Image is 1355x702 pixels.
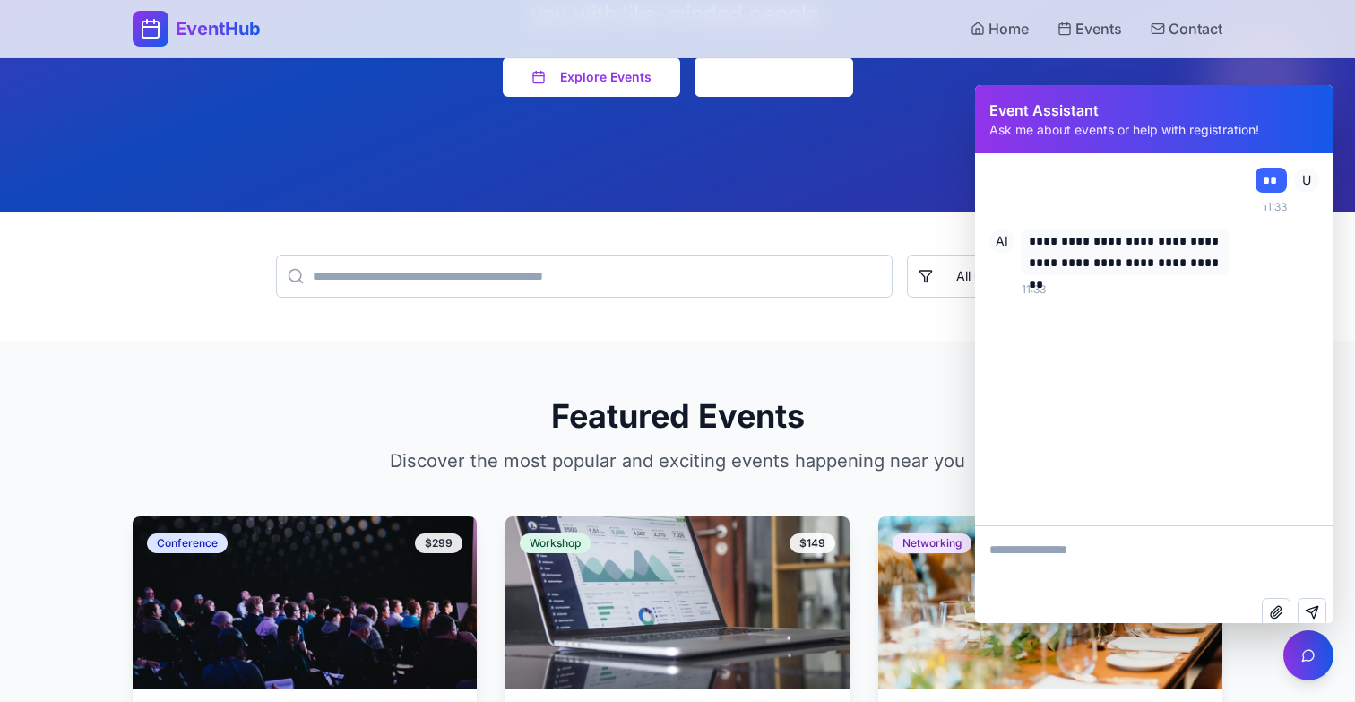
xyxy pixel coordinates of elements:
div: Conference [147,533,228,553]
h2: Featured Events [133,398,1222,434]
a: Home [971,18,1029,39]
h3: Event Assistant [989,100,1319,121]
span: Events [1075,18,1122,39]
a: Events [1057,18,1122,39]
div: Workshop [520,533,591,553]
img: Tech Innovation Summit 2025 [133,516,477,689]
span: 11:33 [1263,200,1287,214]
button: Explore Events [503,57,680,97]
button: Learn More [695,57,853,97]
div: $ 149 [790,533,835,553]
img: Startup Networking Night [878,516,1222,689]
span: Home [988,18,1029,39]
div: $ 299 [415,533,462,553]
span: EventHub [176,16,261,41]
span: 11:33 [1022,282,1046,297]
p: Ask me about events or help with registration! [989,121,1319,139]
span: AI [989,229,1014,254]
a: EventHub [133,11,261,47]
p: Discover the most popular and exciting events happening near you [376,448,979,473]
span: Contact [1169,18,1222,39]
a: Contact [1151,18,1222,39]
div: Networking [893,533,971,553]
span: U [1294,168,1319,193]
img: Digital Marketing Masterclass [505,516,850,689]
